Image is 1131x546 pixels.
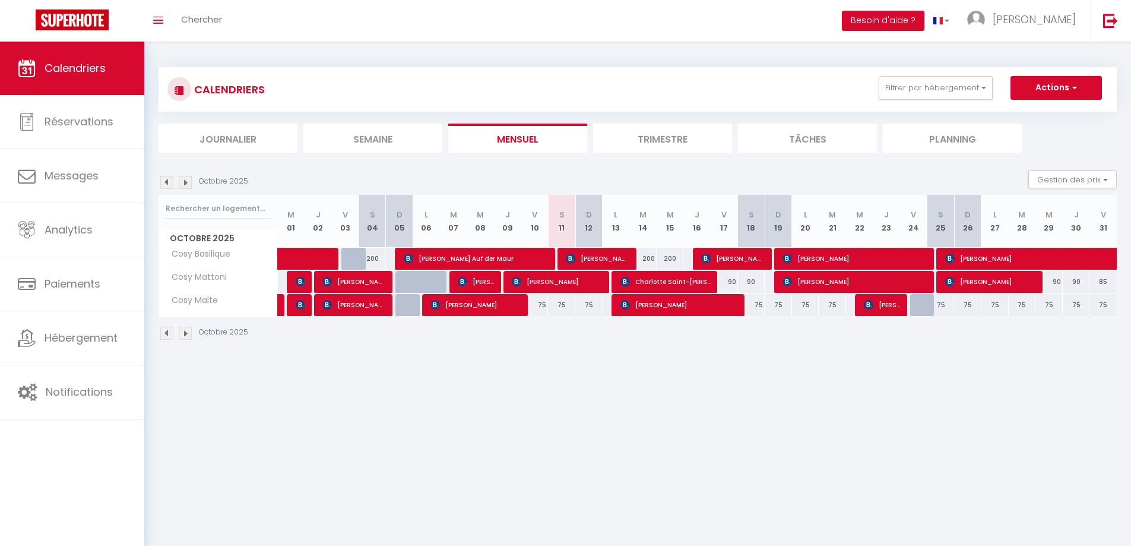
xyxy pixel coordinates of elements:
[1063,195,1090,248] th: 30
[792,195,819,248] th: 20
[386,195,413,248] th: 05
[614,209,617,220] abbr: L
[993,209,997,220] abbr: L
[512,270,603,293] span: [PERSON_NAME]
[424,209,428,220] abbr: L
[927,294,955,316] div: 75
[521,294,549,316] div: 75
[775,209,781,220] abbr: D
[1089,294,1117,316] div: 75
[332,195,359,248] th: 03
[911,209,916,220] abbr: V
[883,124,1022,153] li: Planning
[954,195,981,248] th: 26
[45,222,93,237] span: Analytics
[548,294,575,316] div: 75
[900,195,927,248] th: 24
[477,209,484,220] abbr: M
[639,209,647,220] abbr: M
[829,209,836,220] abbr: M
[819,195,846,248] th: 21
[738,271,765,293] div: 90
[842,11,924,31] button: Besoin d'aide ?
[1046,209,1053,220] abbr: M
[1101,209,1106,220] abbr: V
[792,294,819,316] div: 75
[161,271,230,284] span: Cosy Mattoni
[521,195,549,248] th: 10
[804,209,807,220] abbr: L
[620,293,739,316] span: [PERSON_NAME]
[448,124,587,153] li: Mensuel
[322,270,386,293] span: [PERSON_NAME]
[322,293,386,316] span: [PERSON_NAME]
[161,294,221,307] span: Cosy Malte
[782,270,928,293] span: [PERSON_NAME]
[749,209,754,220] abbr: S
[620,270,711,293] span: Charlotte Saint-[PERSON_NAME]
[1089,271,1117,293] div: 85
[45,168,99,183] span: Messages
[603,195,630,248] th: 13
[683,195,711,248] th: 16
[738,294,765,316] div: 75
[765,195,792,248] th: 19
[738,124,877,153] li: Tâches
[967,11,985,29] img: ...
[199,327,248,338] p: Octobre 2025
[945,270,1036,293] span: [PERSON_NAME]
[467,195,495,248] th: 08
[36,10,109,30] img: Super Booking
[711,195,738,248] th: 17
[954,294,981,316] div: 75
[856,209,863,220] abbr: M
[359,195,386,248] th: 04
[559,209,565,220] abbr: S
[1063,294,1090,316] div: 75
[1035,195,1063,248] th: 29
[359,248,386,270] div: 200
[1009,294,1036,316] div: 75
[430,293,521,316] span: [PERSON_NAME]
[45,61,106,75] span: Calendriers
[191,76,265,103] h3: CALENDRIERS
[458,270,494,293] span: [PERSON_NAME]
[657,248,684,270] div: 200
[1018,209,1025,220] abbr: M
[657,195,684,248] th: 15
[993,12,1076,27] span: [PERSON_NAME]
[1035,271,1063,293] div: 90
[819,294,846,316] div: 75
[494,195,521,248] th: 09
[629,248,657,270] div: 200
[1035,294,1063,316] div: 75
[701,247,765,270] span: [PERSON_NAME]
[45,330,118,345] span: Hébergement
[370,209,375,220] abbr: S
[161,248,233,261] span: Cosy Basilique
[548,195,575,248] th: 11
[1009,195,1036,248] th: 28
[765,294,792,316] div: 75
[296,293,305,316] span: Renaudeau D arc. Tristan
[413,195,440,248] th: 06
[287,209,294,220] abbr: M
[586,209,592,220] abbr: D
[695,209,699,220] abbr: J
[884,209,889,220] abbr: J
[296,270,305,293] span: [PERSON_NAME]
[864,293,900,316] span: [PERSON_NAME]
[316,209,321,220] abbr: J
[45,114,113,129] span: Réservations
[667,209,674,220] abbr: M
[938,209,943,220] abbr: S
[450,209,457,220] abbr: M
[782,247,928,270] span: [PERSON_NAME]
[873,195,901,248] th: 23
[505,209,510,220] abbr: J
[45,276,100,291] span: Paiements
[343,209,348,220] abbr: V
[159,230,277,247] span: Octobre 2025
[305,195,332,248] th: 02
[738,195,765,248] th: 18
